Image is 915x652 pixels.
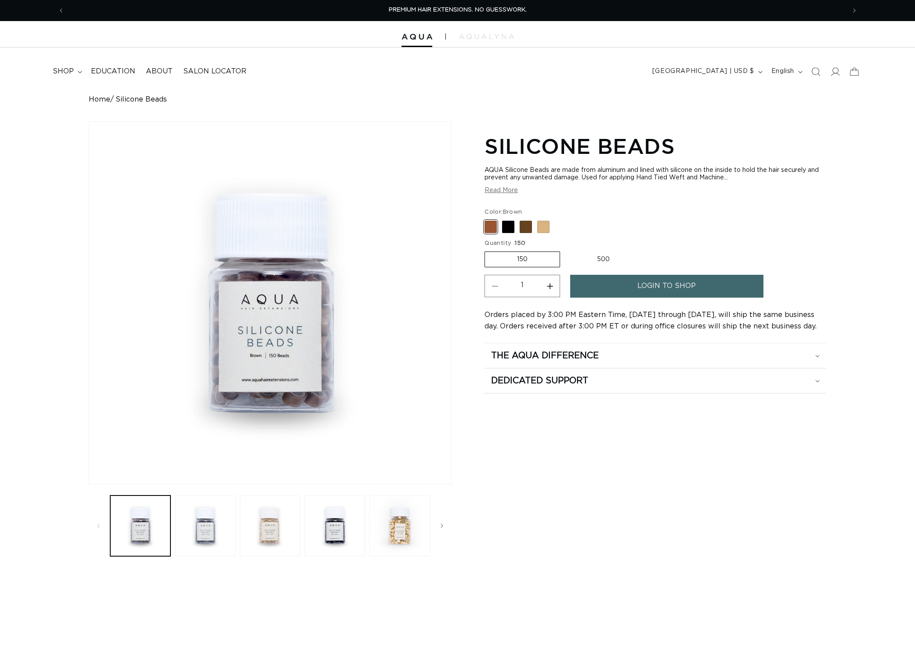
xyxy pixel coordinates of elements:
[652,67,754,76] span: [GEOGRAPHIC_DATA] | USD $
[369,495,430,556] button: Load image 5 in gallery view
[485,187,518,194] button: Read More
[565,252,642,267] label: 500
[89,516,108,535] button: Slide left
[91,67,135,76] span: Education
[485,251,560,267] label: 150
[520,221,532,233] label: Dark Brown
[515,240,525,246] span: 150
[537,221,550,233] label: Blonde
[432,516,452,535] button: Slide right
[502,221,514,233] label: Black
[459,34,514,39] img: aqualyna.com
[766,63,806,80] button: English
[503,209,522,215] span: Brown
[47,62,86,81] summary: shop
[485,343,826,368] summary: The Aqua Difference
[647,63,766,80] button: [GEOGRAPHIC_DATA] | USD $
[845,2,864,19] button: Next announcement
[491,375,588,386] h2: Dedicated Support
[401,34,432,40] img: Aqua Hair Extensions
[86,62,141,81] a: Education
[491,350,599,361] h2: The Aqua Difference
[110,495,171,556] button: Load image 1 in gallery view
[637,275,696,297] span: login to shop
[485,167,826,182] div: AQUA Silicone Beads are made from aluminum and lined with silicone on the inside to hold the hair...
[89,121,452,558] media-gallery: Gallery Viewer
[178,62,252,81] a: Salon Locator
[485,311,817,330] span: Orders placed by 3:00 PM Eastern Time, [DATE] through [DATE], will ship the same business day. Or...
[141,62,178,81] a: About
[485,239,526,248] legend: Quantity :
[771,67,794,76] span: English
[485,368,826,393] summary: Dedicated Support
[53,67,74,76] span: shop
[570,275,763,297] a: login to shop
[146,67,173,76] span: About
[485,132,826,160] h1: Silicone Beads
[183,67,246,76] span: Salon Locator
[51,2,71,19] button: Previous announcement
[89,95,110,104] a: Home
[304,495,365,556] button: Load image 4 in gallery view
[116,95,167,104] span: Silicone Beads
[89,122,451,484] img: 150-Brown
[485,208,523,217] legend: Color:
[89,95,827,104] nav: breadcrumbs
[240,495,300,556] button: Load image 3 in gallery view
[806,62,825,81] summary: Search
[175,495,235,556] button: Load image 2 in gallery view
[485,221,497,233] label: Brown
[389,7,527,13] span: PREMIUM HAIR EXTENSIONS. NO GUESSWORK.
